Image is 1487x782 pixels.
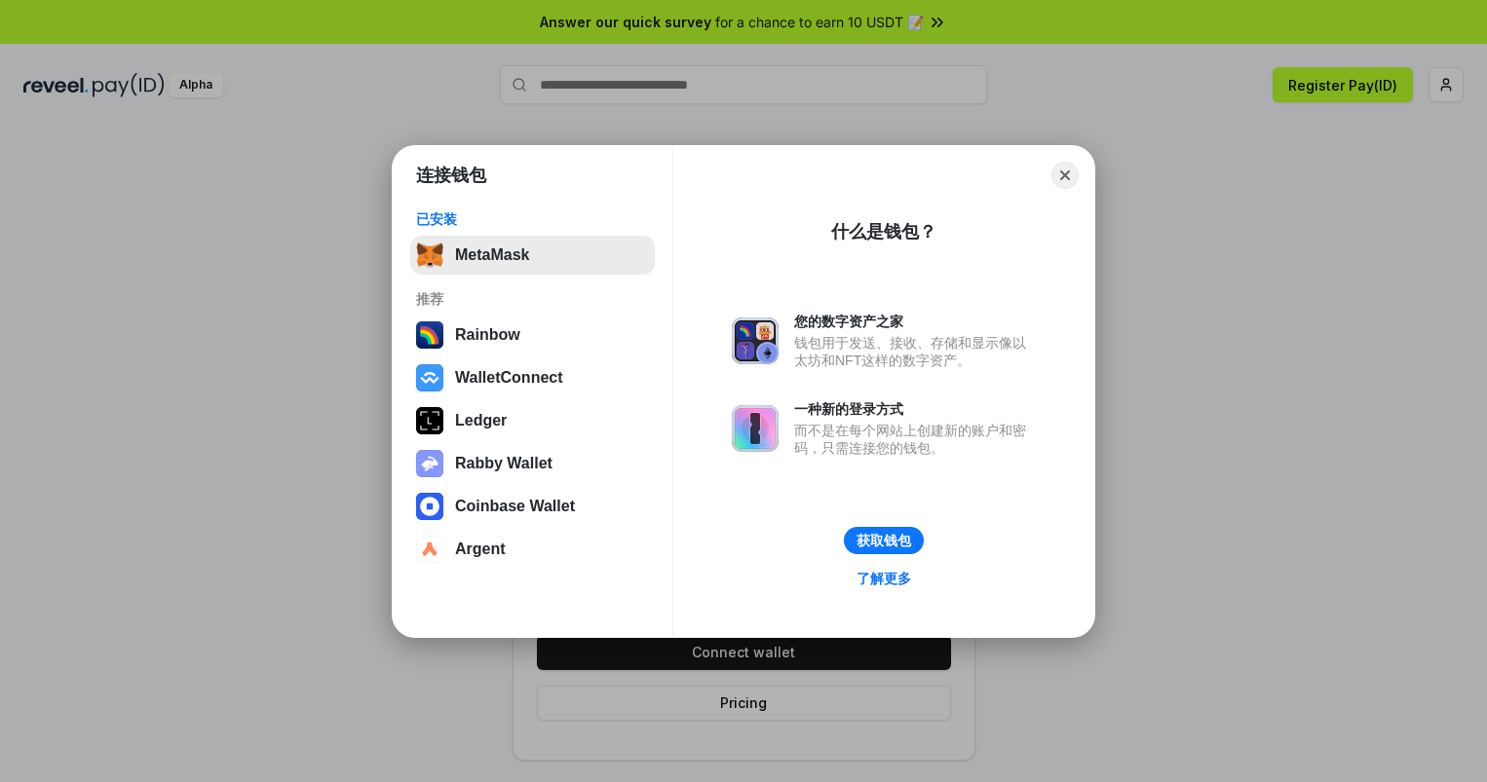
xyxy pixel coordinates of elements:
div: Rainbow [455,326,520,344]
a: 了解更多 [845,566,923,591]
button: MetaMask [410,236,655,275]
button: 获取钱包 [844,527,924,554]
div: 一种新的登录方式 [794,400,1036,418]
button: Rabby Wallet [410,444,655,483]
button: Coinbase Wallet [410,487,655,526]
img: svg+xml,%3Csvg%20width%3D%2228%22%20height%3D%2228%22%20viewBox%3D%220%200%2028%2028%22%20fill%3D... [416,364,443,391]
div: 推荐 [416,290,649,308]
div: Rabby Wallet [455,455,553,472]
div: 获取钱包 [857,532,911,549]
h1: 连接钱包 [416,164,486,187]
div: 什么是钱包？ [831,220,936,243]
img: svg+xml,%3Csvg%20width%3D%2228%22%20height%3D%2228%22%20viewBox%3D%220%200%2028%2028%22%20fill%3D... [416,493,443,520]
div: Argent [455,540,506,558]
div: Coinbase Wallet [455,498,575,515]
div: MetaMask [455,246,529,264]
img: svg+xml,%3Csvg%20width%3D%22120%22%20height%3D%22120%22%20viewBox%3D%220%200%20120%20120%22%20fil... [416,321,443,349]
div: 已安装 [416,210,649,228]
div: 了解更多 [857,570,911,587]
div: 您的数字资产之家 [794,313,1036,330]
button: WalletConnect [410,358,655,397]
img: svg+xml,%3Csvg%20fill%3D%22none%22%20height%3D%2233%22%20viewBox%3D%220%200%2035%2033%22%20width%... [416,242,443,269]
div: 而不是在每个网站上创建新的账户和密码，只需连接您的钱包。 [794,422,1036,457]
img: svg+xml,%3Csvg%20xmlns%3D%22http%3A%2F%2Fwww.w3.org%2F2000%2Fsvg%22%20width%3D%2228%22%20height%3... [416,407,443,434]
div: WalletConnect [455,369,563,387]
button: Close [1051,162,1079,189]
div: Ledger [455,412,507,429]
img: svg+xml,%3Csvg%20xmlns%3D%22http%3A%2F%2Fwww.w3.org%2F2000%2Fsvg%22%20fill%3D%22none%22%20viewBox... [732,317,779,364]
button: Argent [410,530,655,569]
img: svg+xml,%3Csvg%20xmlns%3D%22http%3A%2F%2Fwww.w3.org%2F2000%2Fsvg%22%20fill%3D%22none%22%20viewBox... [732,405,779,452]
img: svg+xml,%3Csvg%20xmlns%3D%22http%3A%2F%2Fwww.w3.org%2F2000%2Fsvg%22%20fill%3D%22none%22%20viewBox... [416,450,443,477]
button: Ledger [410,401,655,440]
button: Rainbow [410,316,655,354]
img: svg+xml,%3Csvg%20width%3D%2228%22%20height%3D%2228%22%20viewBox%3D%220%200%2028%2028%22%20fill%3D... [416,536,443,563]
div: 钱包用于发送、接收、存储和显示像以太坊和NFT这样的数字资产。 [794,334,1036,369]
